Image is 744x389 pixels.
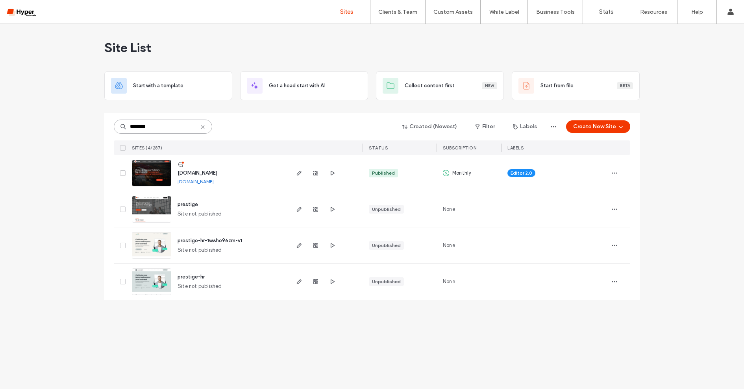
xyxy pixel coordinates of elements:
[376,71,504,100] div: Collect content firstNew
[378,9,417,15] label: Clients & Team
[372,170,395,177] div: Published
[178,274,205,280] a: prestige-hr
[599,8,614,15] label: Stats
[178,246,222,254] span: Site not published
[452,169,471,177] span: Monthly
[372,242,401,249] div: Unpublished
[512,71,640,100] div: Start from fileBeta
[178,179,214,184] a: [DOMAIN_NAME]
[482,82,497,89] div: New
[536,9,575,15] label: Business Tools
[178,170,217,176] a: [DOMAIN_NAME]
[489,9,519,15] label: White Label
[372,206,401,213] div: Unpublished
[178,282,222,290] span: Site not published
[178,210,222,218] span: Site not published
[691,9,703,15] label: Help
[467,120,503,133] button: Filter
[104,40,151,55] span: Site List
[269,82,325,90] span: Get a head start with AI
[506,120,544,133] button: Labels
[540,82,574,90] span: Start from file
[566,120,630,133] button: Create New Site
[405,82,455,90] span: Collect content first
[433,9,473,15] label: Custom Assets
[132,145,163,151] span: SITES (4/287)
[395,120,464,133] button: Created (Newest)
[18,6,34,13] span: Help
[511,170,532,177] span: Editor 2.0
[617,82,633,89] div: Beta
[443,205,455,213] span: None
[443,242,455,249] span: None
[240,71,368,100] div: Get a head start with AI
[178,201,198,207] a: prestige
[372,278,401,285] div: Unpublished
[507,145,524,151] span: LABELS
[369,145,388,151] span: STATUS
[104,71,232,100] div: Start with a template
[133,82,183,90] span: Start with a template
[640,9,667,15] label: Resources
[178,238,242,243] a: prestige-hr-1wwhe96zm-v1
[443,278,455,286] span: None
[340,8,353,15] label: Sites
[443,145,476,151] span: SUBSCRIPTION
